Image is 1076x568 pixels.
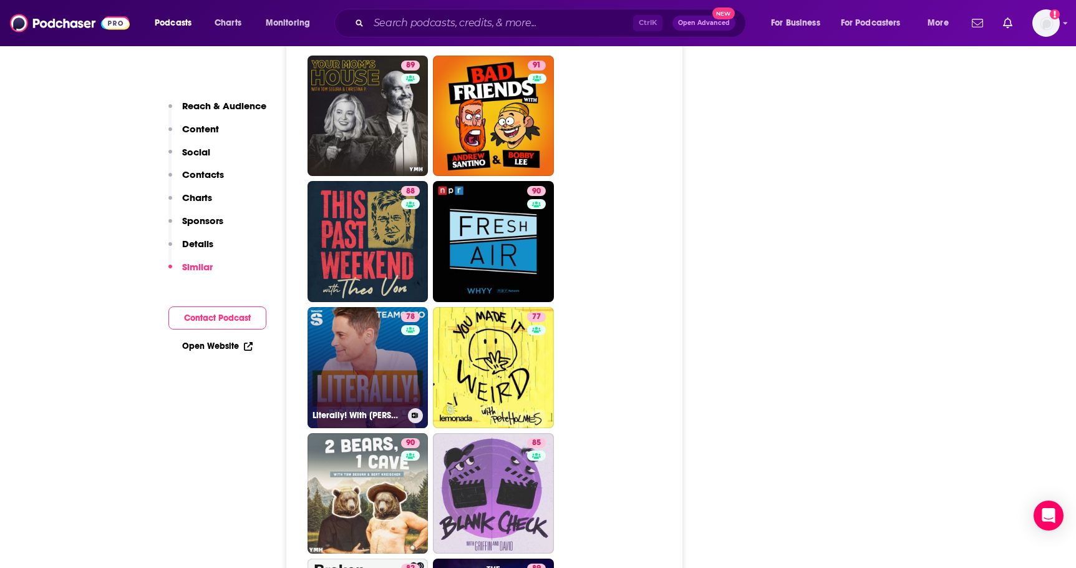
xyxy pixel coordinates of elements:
[168,306,266,330] button: Contact Podcast
[771,14,820,32] span: For Business
[206,13,249,33] a: Charts
[182,238,213,250] p: Details
[182,100,266,112] p: Reach & Audience
[182,215,223,227] p: Sponsors
[182,146,210,158] p: Social
[527,186,546,196] a: 90
[527,438,546,448] a: 85
[168,192,212,215] button: Charts
[401,186,420,196] a: 88
[406,185,415,198] span: 88
[369,13,633,33] input: Search podcasts, credits, & more...
[1032,9,1060,37] button: Show profile menu
[346,9,758,37] div: Search podcasts, credits, & more...
[308,181,429,302] a: 88
[168,100,266,123] button: Reach & Audience
[967,12,988,34] a: Show notifications dropdown
[401,61,420,71] a: 89
[998,12,1017,34] a: Show notifications dropdown
[406,59,415,72] span: 89
[401,438,420,448] a: 90
[266,14,310,32] span: Monitoring
[10,11,130,35] img: Podchaser - Follow, Share and Rate Podcasts
[433,181,554,302] a: 90
[215,14,241,32] span: Charts
[401,312,420,322] a: 78
[155,14,191,32] span: Podcasts
[678,20,730,26] span: Open Advanced
[1034,501,1064,531] div: Open Intercom Messenger
[257,13,326,33] button: open menu
[532,437,541,449] span: 85
[433,56,554,177] a: 91
[532,311,541,323] span: 77
[182,341,253,351] a: Open Website
[406,311,415,323] span: 78
[928,14,949,32] span: More
[527,312,546,322] a: 77
[672,16,735,31] button: Open AdvancedNew
[182,169,224,180] p: Contacts
[633,15,662,31] span: Ctrl K
[308,433,429,554] a: 90
[762,13,836,33] button: open menu
[433,433,554,554] a: 85
[1032,9,1060,37] img: User Profile
[182,123,219,135] p: Content
[182,192,212,203] p: Charts
[168,169,224,192] button: Contacts
[533,59,541,72] span: 91
[146,13,208,33] button: open menu
[168,123,219,146] button: Content
[833,13,919,33] button: open menu
[313,410,403,421] h3: Literally! With [PERSON_NAME]
[712,7,735,19] span: New
[168,215,223,238] button: Sponsors
[1032,9,1060,37] span: Logged in as Ashley_Beenen
[1050,9,1060,19] svg: Add a profile image
[841,14,901,32] span: For Podcasters
[168,146,210,169] button: Social
[308,56,429,177] a: 89
[168,261,213,284] button: Similar
[532,185,541,198] span: 90
[528,61,546,71] a: 91
[406,437,415,449] span: 90
[919,13,964,33] button: open menu
[182,261,213,273] p: Similar
[433,307,554,428] a: 77
[168,238,213,261] button: Details
[308,307,429,428] a: 78Literally! With [PERSON_NAME]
